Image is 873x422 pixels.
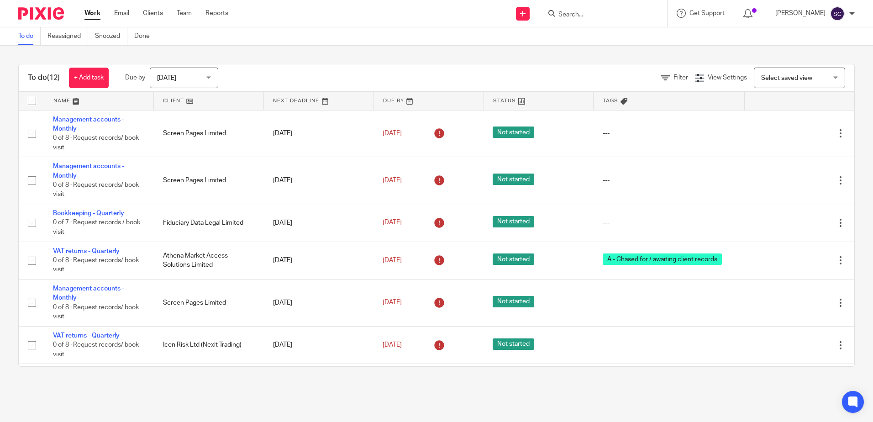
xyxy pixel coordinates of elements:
[383,177,402,184] span: [DATE]
[673,74,688,81] span: Filter
[603,218,735,227] div: ---
[264,364,374,411] td: [DATE]
[53,210,124,216] a: Bookkeeping - Quarterly
[603,176,735,185] div: ---
[493,216,534,227] span: Not started
[53,304,139,320] span: 0 of 8 · Request records/ book visit
[493,253,534,265] span: Not started
[53,285,124,301] a: Management accounts - Monthly
[154,280,264,327] td: Screen Pages Limited
[53,248,120,254] a: VAT returns - Quarterly
[708,74,747,81] span: View Settings
[775,9,826,18] p: [PERSON_NAME]
[114,9,129,18] a: Email
[28,73,60,83] h1: To do
[264,204,374,242] td: [DATE]
[493,338,534,350] span: Not started
[383,342,402,348] span: [DATE]
[761,75,812,81] span: Select saved view
[603,129,735,138] div: ---
[134,27,157,45] a: Done
[264,280,374,327] td: [DATE]
[53,135,139,151] span: 0 of 8 · Request records/ book visit
[177,9,192,18] a: Team
[493,174,534,185] span: Not started
[47,27,88,45] a: Reassigned
[154,364,264,411] td: Icen Risk Ltd (Nexit Trading)
[18,27,41,45] a: To do
[557,11,640,19] input: Search
[154,326,264,364] td: Icen Risk Ltd (Nexit Trading)
[18,7,64,20] img: Pixie
[383,257,402,264] span: [DATE]
[47,74,60,81] span: (12)
[830,6,845,21] img: svg%3E
[154,110,264,157] td: Screen Pages Limited
[205,9,228,18] a: Reports
[53,257,139,273] span: 0 of 8 · Request records/ book visit
[95,27,127,45] a: Snoozed
[264,326,374,364] td: [DATE]
[603,340,735,349] div: ---
[264,110,374,157] td: [DATE]
[264,157,374,204] td: [DATE]
[53,163,124,179] a: Management accounts - Monthly
[84,9,100,18] a: Work
[143,9,163,18] a: Clients
[53,182,139,198] span: 0 of 8 · Request records/ book visit
[603,98,618,103] span: Tags
[157,75,176,81] span: [DATE]
[53,220,140,236] span: 0 of 7 · Request records / book visit
[154,242,264,279] td: Athena Market Access Solutions Limited
[53,342,139,358] span: 0 of 8 · Request records/ book visit
[383,220,402,226] span: [DATE]
[493,296,534,307] span: Not started
[493,127,534,138] span: Not started
[264,242,374,279] td: [DATE]
[53,116,124,132] a: Management accounts - Monthly
[154,157,264,204] td: Screen Pages Limited
[154,204,264,242] td: Fiduciary Data Legal Limited
[603,298,735,307] div: ---
[125,73,145,82] p: Due by
[689,10,725,16] span: Get Support
[69,68,109,88] a: + Add task
[603,253,722,265] span: A - Chased for / awaiting client records
[383,130,402,137] span: [DATE]
[53,332,120,339] a: VAT returns - Quarterly
[383,300,402,306] span: [DATE]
